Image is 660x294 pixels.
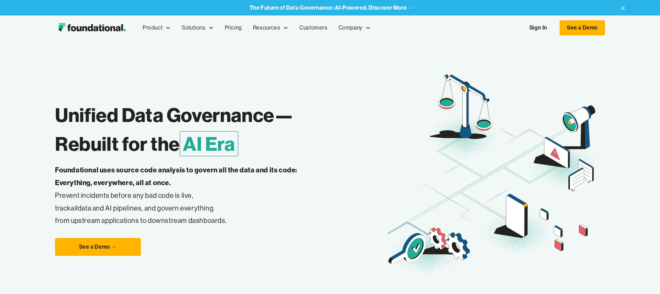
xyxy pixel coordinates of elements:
[219,16,247,39] a: Pricing
[55,238,141,256] a: See a Demo →
[250,4,414,11] a: The Future of Data Governance: AI-Powered. Discover More →
[626,261,660,294] iframe: Chat Widget
[55,166,297,187] strong: Foundational uses source code analysis to govern all the data and its code: Everything, everywher...
[180,131,238,156] span: AI Era
[143,23,163,32] div: Product
[253,23,280,32] div: Resources
[182,23,205,32] div: Solutions
[339,23,363,32] div: Company
[247,16,294,39] div: Resources
[55,164,319,227] p: Prevent incidents before any bad code is live, track data and AI pipelines, and govern everything...
[294,16,333,39] a: Customers
[55,101,385,158] h1: Unified Data Governance— Rebuilt for the
[137,16,176,39] div: Product
[333,16,376,39] div: Company
[176,16,219,39] div: Solutions
[55,21,129,35] a: home
[522,21,554,35] a: Sign In
[71,204,78,212] em: all
[560,20,605,35] a: See a Demo
[55,21,129,35] img: Foundational Logo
